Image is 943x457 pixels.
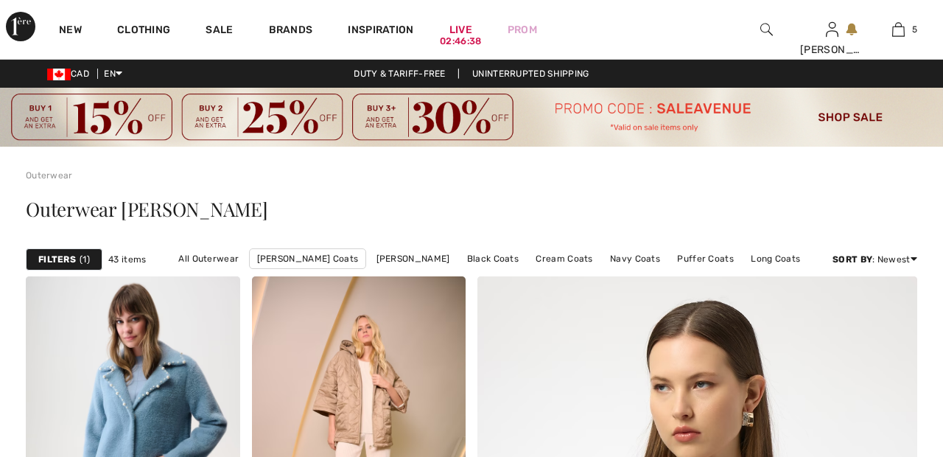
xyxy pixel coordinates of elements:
a: All Outerwear [171,249,246,268]
a: Cream Coats [528,249,600,268]
img: My Info [826,21,838,38]
a: [PERSON_NAME] Coats [249,248,367,269]
a: Sign In [826,22,838,36]
a: [PERSON_NAME] [369,249,458,268]
a: Outerwear [26,170,73,181]
span: Outerwear [PERSON_NAME] [26,196,268,222]
a: Long Coats [743,249,807,268]
img: search the website [760,21,773,38]
a: Clothing [117,24,170,39]
strong: Sort By [832,254,872,265]
a: Puffer Coats [670,249,741,268]
div: : Newest [832,253,917,266]
img: Canadian Dollar [47,69,71,80]
div: 02:46:38 [440,35,481,49]
a: Black Coats [460,249,526,268]
a: New [59,24,82,39]
a: Live02:46:38 [449,22,472,38]
a: Brands [269,24,313,39]
div: [PERSON_NAME] [800,42,865,57]
a: Prom [508,22,537,38]
a: 5 [866,21,930,38]
span: 43 items [108,253,146,266]
a: Sale [206,24,233,39]
img: 1ère Avenue [6,12,35,41]
span: CAD [47,69,95,79]
span: EN [104,69,122,79]
span: Inspiration [348,24,413,39]
img: My Bag [892,21,905,38]
strong: Filters [38,253,76,266]
span: 5 [912,23,917,36]
a: Navy Coats [603,249,667,268]
span: 1 [80,253,90,266]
